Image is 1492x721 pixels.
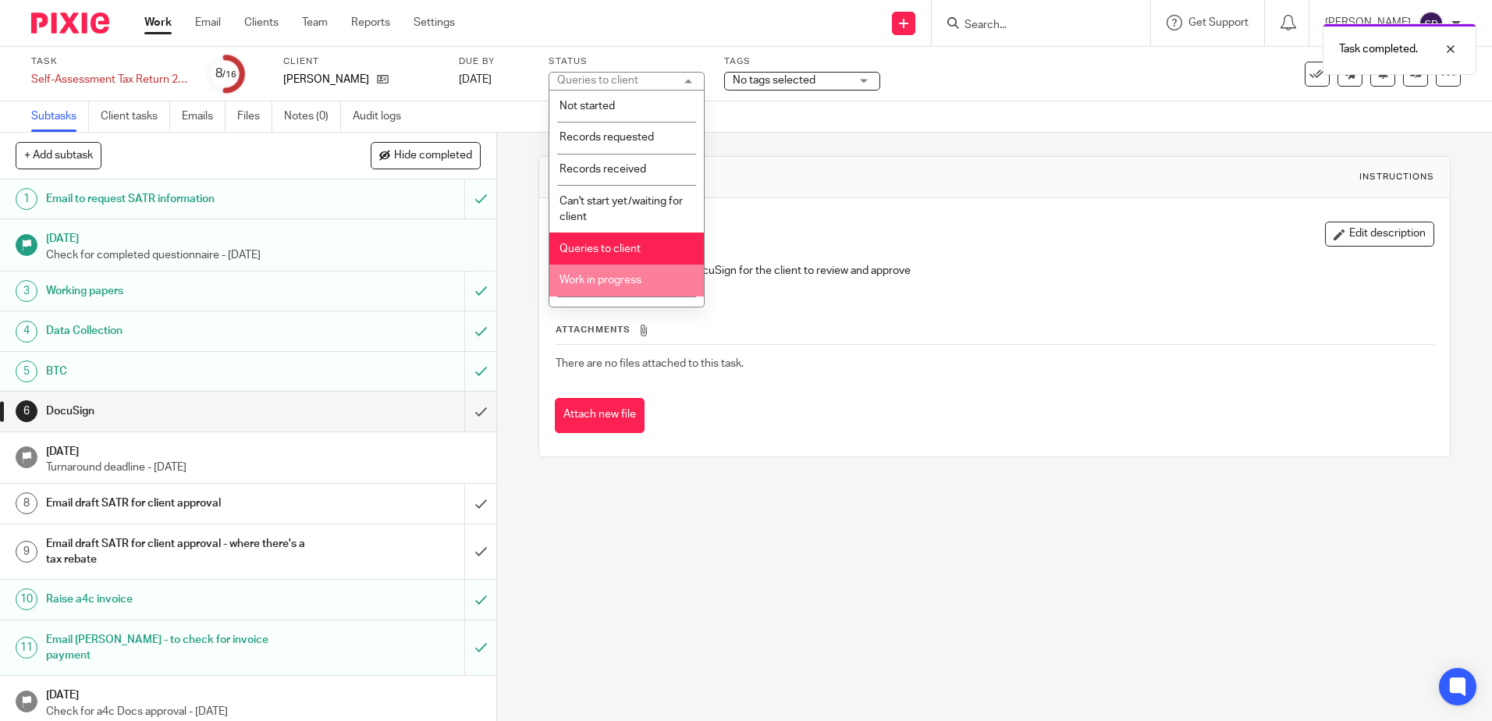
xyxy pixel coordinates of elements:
[302,15,328,30] a: Team
[556,325,631,334] span: Attachments
[549,55,705,68] label: Status
[31,12,109,34] img: Pixie
[284,101,341,132] a: Notes (0)
[46,400,314,423] h1: DocuSign
[46,440,481,460] h1: [DATE]
[16,400,37,422] div: 6
[46,187,314,211] h1: Email to request SATR information
[557,75,638,86] div: Queries to client
[46,319,314,343] h1: Data Collection
[16,541,37,563] div: 9
[46,704,481,719] p: Check for a4c Docs approval - [DATE]
[46,684,481,703] h1: [DATE]
[237,101,272,132] a: Files
[394,150,472,162] span: Hide completed
[222,70,236,79] small: /16
[559,196,683,223] span: Can't start yet/waiting for client
[371,142,481,169] button: Hide completed
[16,588,37,610] div: 10
[1359,171,1434,183] div: Instructions
[559,132,654,143] span: Records requested
[16,360,37,382] div: 5
[724,55,880,68] label: Tags
[559,275,641,286] span: Work in progress
[556,263,1433,279] p: Upload draft documents to DocuSign for the client to review and approve
[733,75,815,86] span: No tags selected
[414,15,455,30] a: Settings
[283,72,369,87] p: [PERSON_NAME]
[16,188,37,210] div: 1
[1419,11,1444,36] img: svg%3E
[559,243,641,254] span: Queries to client
[351,15,390,30] a: Reports
[46,247,481,263] p: Check for completed questionnaire - [DATE]
[16,492,37,514] div: 8
[555,398,645,433] button: Attach new file
[46,279,314,303] h1: Working papers
[31,72,187,87] div: Self-Assessment Tax Return 2025
[353,101,413,132] a: Audit logs
[46,492,314,515] h1: Email draft SATR for client approval
[46,460,481,475] p: Turnaround deadline - [DATE]
[244,15,279,30] a: Clients
[283,55,439,68] label: Client
[459,74,492,85] span: [DATE]
[31,101,89,132] a: Subtasks
[182,101,226,132] a: Emails
[459,55,529,68] label: Due by
[16,280,37,302] div: 3
[46,227,481,247] h1: [DATE]
[559,164,646,175] span: Records received
[46,360,314,383] h1: BTC
[215,65,236,83] div: 8
[16,142,101,169] button: + Add subtask
[16,637,37,659] div: 11
[46,588,314,611] h1: Raise a4c invoice
[46,628,314,668] h1: Email [PERSON_NAME] - to check for invoice payment
[144,15,172,30] a: Work
[195,15,221,30] a: Email
[588,169,1028,185] h1: DocuSign
[46,532,314,572] h1: Email draft SATR for client approval - where there's a tax rebate
[101,101,170,132] a: Client tasks
[1339,41,1418,57] p: Task completed.
[559,101,615,112] span: Not started
[31,55,187,68] label: Task
[1325,222,1434,247] button: Edit description
[16,321,37,343] div: 4
[556,358,744,369] span: There are no files attached to this task.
